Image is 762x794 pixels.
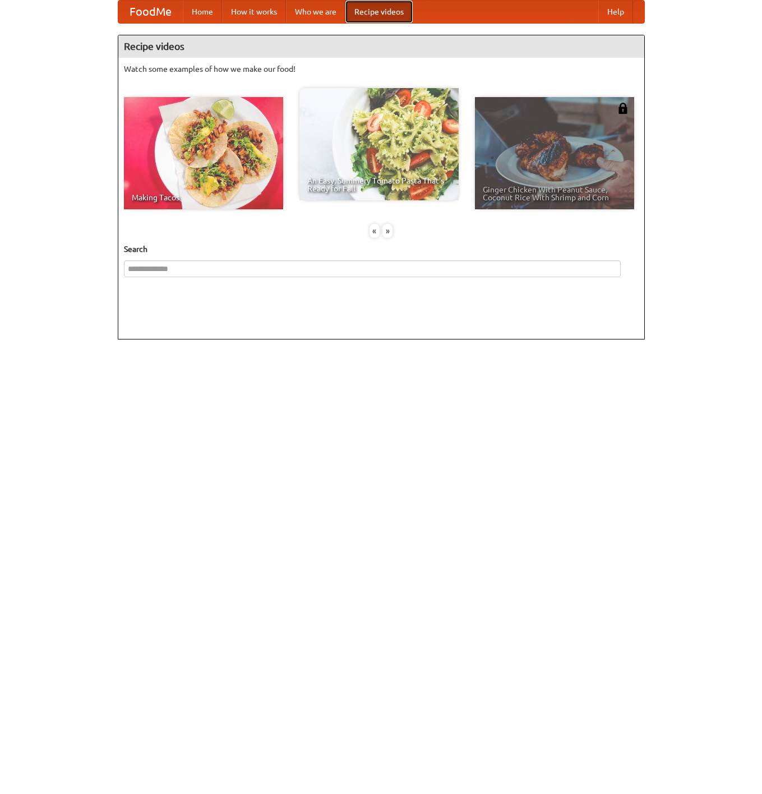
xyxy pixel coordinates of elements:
a: Making Tacos [124,97,283,209]
a: How it works [222,1,286,23]
a: FoodMe [118,1,183,23]
a: Recipe videos [345,1,413,23]
a: Who we are [286,1,345,23]
img: 483408.png [617,103,629,114]
a: An Easy, Summery Tomato Pasta That's Ready for Fall [299,88,459,200]
div: « [370,224,380,238]
p: Watch some examples of how we make our food! [124,63,639,75]
div: » [382,224,392,238]
a: Home [183,1,222,23]
h5: Search [124,244,639,255]
span: An Easy, Summery Tomato Pasta That's Ready for Fall [307,177,451,192]
span: Making Tacos [132,194,275,201]
a: Help [598,1,633,23]
h4: Recipe videos [118,35,644,58]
